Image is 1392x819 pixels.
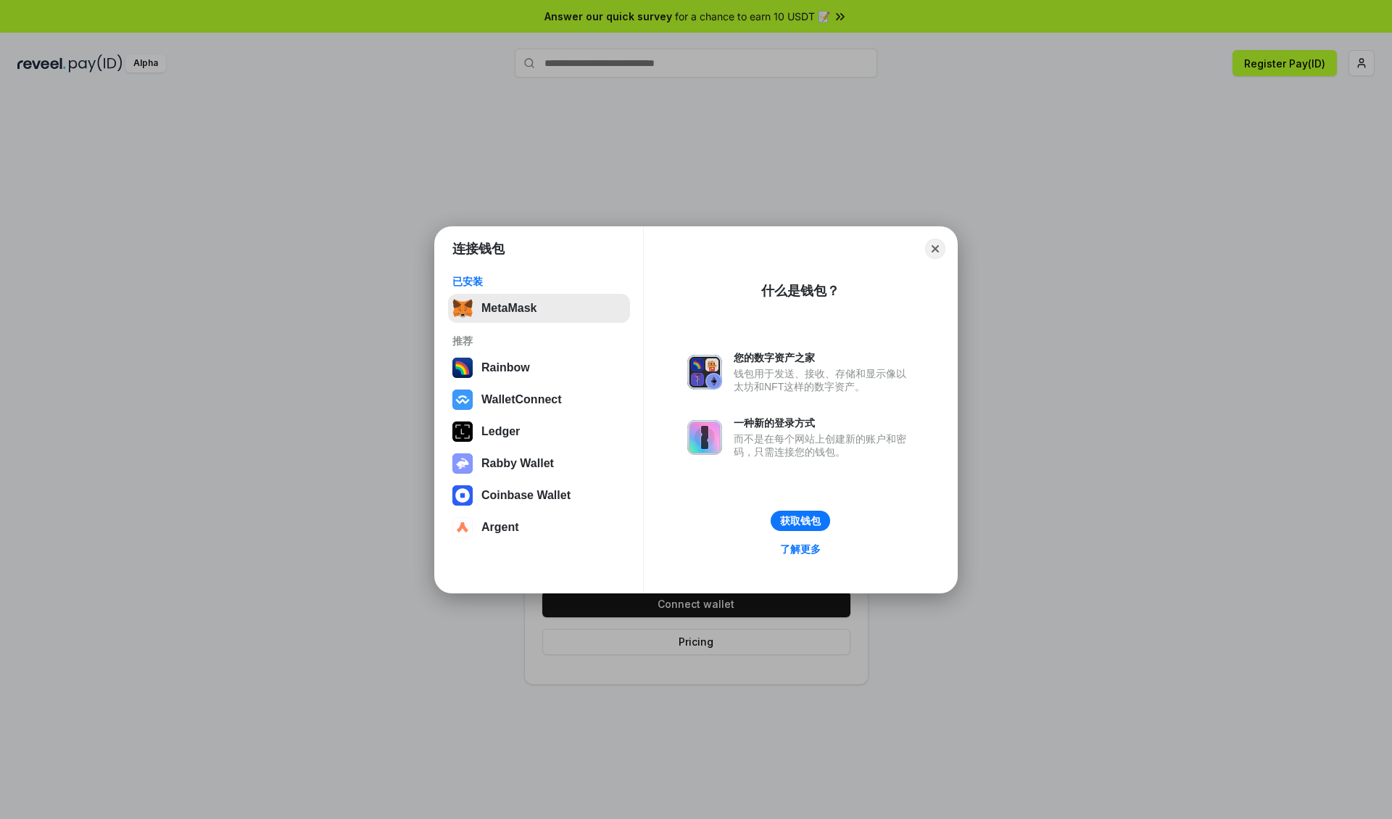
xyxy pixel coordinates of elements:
[481,521,519,534] div: Argent
[448,449,630,478] button: Rabby Wallet
[687,420,722,455] img: svg+xml,%3Csvg%20xmlns%3D%22http%3A%2F%2Fwww.w3.org%2F2000%2Fsvg%22%20fill%3D%22none%22%20viewBox...
[448,481,630,510] button: Coinbase Wallet
[452,390,473,410] img: svg+xml,%3Csvg%20width%3D%2228%22%20height%3D%2228%22%20viewBox%3D%220%200%2028%2028%22%20fill%3D...
[481,457,554,470] div: Rabby Wallet
[452,358,473,378] img: svg+xml,%3Csvg%20width%3D%22120%22%20height%3D%22120%22%20viewBox%3D%220%200%20120%20120%22%20fil...
[448,294,630,323] button: MetaMask
[481,425,520,438] div: Ledger
[771,511,830,531] button: 获取钱包
[452,334,626,347] div: 推荐
[448,385,630,414] button: WalletConnect
[925,239,945,259] button: Close
[452,298,473,318] img: svg+xml,%3Csvg%20fill%3D%22none%22%20height%3D%2233%22%20viewBox%3D%220%200%2035%2033%22%20width%...
[481,393,562,406] div: WalletConnect
[448,353,630,382] button: Rainbow
[452,275,626,288] div: 已安装
[734,432,913,458] div: 而不是在每个网站上创建新的账户和密码，只需连接您的钱包。
[734,416,913,429] div: 一种新的登录方式
[734,351,913,364] div: 您的数字资产之家
[780,543,821,556] div: 了解更多
[780,514,821,527] div: 获取钱包
[481,361,530,374] div: Rainbow
[687,355,722,390] img: svg+xml,%3Csvg%20xmlns%3D%22http%3A%2F%2Fwww.w3.org%2F2000%2Fsvg%22%20fill%3D%22none%22%20viewBox...
[452,485,473,506] img: svg+xml,%3Csvg%20width%3D%2228%22%20height%3D%2228%22%20viewBox%3D%220%200%2028%2028%22%20fill%3D...
[481,489,571,502] div: Coinbase Wallet
[452,421,473,442] img: svg+xml,%3Csvg%20xmlns%3D%22http%3A%2F%2Fwww.w3.org%2F2000%2Fsvg%22%20width%3D%2228%22%20height%3...
[452,517,473,538] img: svg+xml,%3Csvg%20width%3D%2228%22%20height%3D%2228%22%20viewBox%3D%220%200%2028%2028%22%20fill%3D...
[734,367,913,393] div: 钱包用于发送、接收、存储和显示像以太坊和NFT这样的数字资产。
[448,513,630,542] button: Argent
[771,540,829,559] a: 了解更多
[761,282,840,300] div: 什么是钱包？
[452,240,505,258] h1: 连接钱包
[448,417,630,446] button: Ledger
[481,302,536,315] div: MetaMask
[452,453,473,474] img: svg+xml,%3Csvg%20xmlns%3D%22http%3A%2F%2Fwww.w3.org%2F2000%2Fsvg%22%20fill%3D%22none%22%20viewBox...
